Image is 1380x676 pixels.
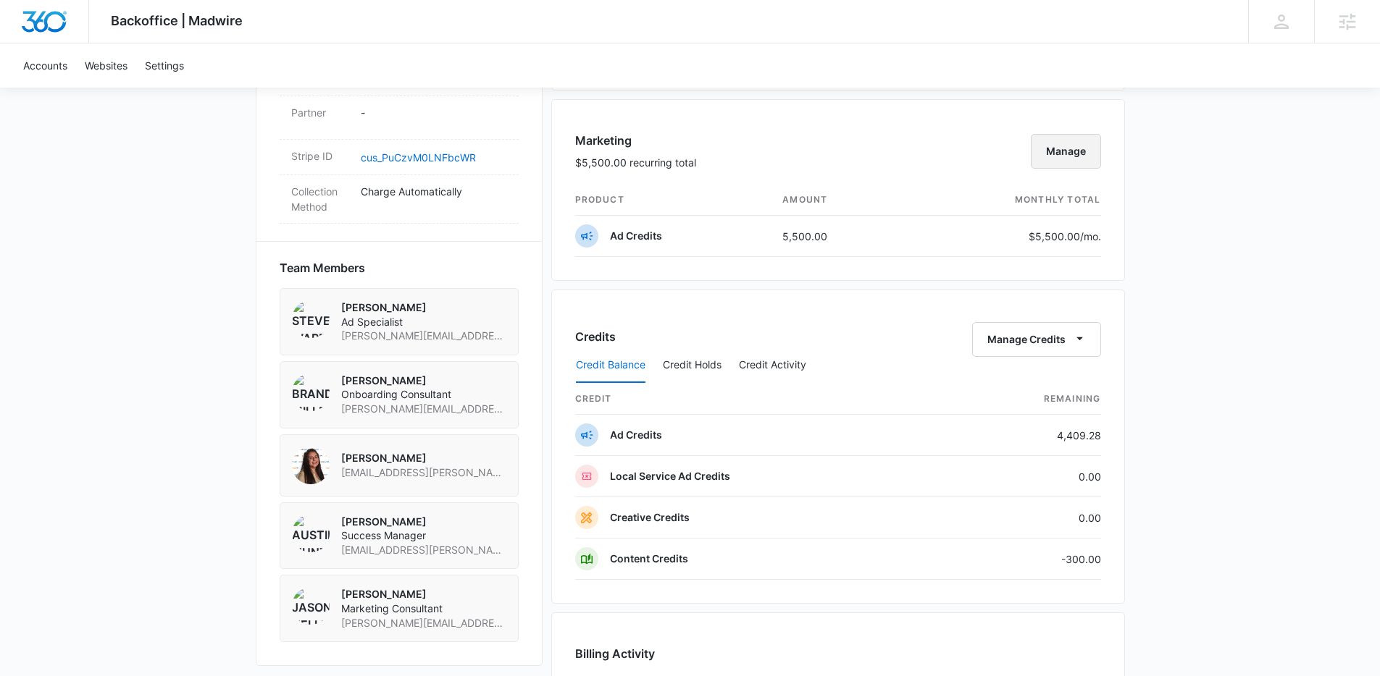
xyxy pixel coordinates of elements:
[292,373,330,411] img: Brandon Miller
[575,384,948,415] th: credit
[291,184,349,214] dt: Collection Method
[610,510,690,525] p: Creative Credits
[610,469,730,483] p: Local Service Ad Credits
[292,447,330,484] img: Audriana Talamantes
[948,497,1101,538] td: 0.00
[948,415,1101,456] td: 4,409.28
[280,175,519,224] div: Collection MethodCharge Automatically
[576,348,645,383] button: Credit Balance
[341,329,506,343] span: [PERSON_NAME][EMAIL_ADDRESS][PERSON_NAME][DOMAIN_NAME]
[948,538,1101,580] td: -300.00
[575,132,696,149] h3: Marketing
[76,43,136,88] a: Websites
[280,259,365,276] span: Team Members
[907,185,1101,216] th: monthly total
[575,185,771,216] th: product
[341,515,506,529] p: [PERSON_NAME]
[341,465,506,480] span: [EMAIL_ADDRESS][PERSON_NAME][DOMAIN_NAME]
[771,185,906,216] th: amount
[575,155,696,170] p: $5,500.00 recurring total
[341,601,506,616] span: Marketing Consultant
[948,384,1101,415] th: Remaining
[280,140,519,175] div: Stripe IDcus_PuCzvM0LNFbcWR
[341,616,506,630] span: [PERSON_NAME][EMAIL_ADDRESS][PERSON_NAME][DOMAIN_NAME]
[292,300,330,338] img: Steven Warren
[972,322,1101,357] button: Manage Credits
[1029,229,1101,244] p: $5,500.00
[280,96,519,140] div: Partner-
[136,43,193,88] a: Settings
[341,451,506,465] p: [PERSON_NAME]
[610,552,688,566] p: Content Credits
[291,105,349,120] dt: Partner
[575,645,1101,662] h3: Billing Activity
[341,373,506,388] p: [PERSON_NAME]
[663,348,722,383] button: Credit Holds
[111,13,243,28] span: Backoffice | Madwire
[341,587,506,601] p: [PERSON_NAME]
[292,515,330,552] img: Austin Hunt
[361,105,507,120] p: -
[341,402,506,416] span: [PERSON_NAME][EMAIL_ADDRESS][PERSON_NAME][DOMAIN_NAME]
[610,428,662,442] p: Ad Credits
[341,543,506,557] span: [EMAIL_ADDRESS][PERSON_NAME][DOMAIN_NAME]
[1080,230,1101,242] span: /mo.
[948,456,1101,497] td: 0.00
[292,587,330,625] img: Jason Hellem
[14,43,76,88] a: Accounts
[361,184,507,199] p: Charge Automatically
[1031,134,1101,169] button: Manage
[771,216,906,257] td: 5,500.00
[291,148,349,164] dt: Stripe ID
[341,300,506,315] p: [PERSON_NAME]
[341,387,506,402] span: Onboarding Consultant
[341,315,506,329] span: Ad Specialist
[575,328,616,345] h3: Credits
[361,151,476,164] a: cus_PuCzvM0LNFbcWR
[739,348,806,383] button: Credit Activity
[341,528,506,543] span: Success Manager
[610,229,662,243] p: Ad Credits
